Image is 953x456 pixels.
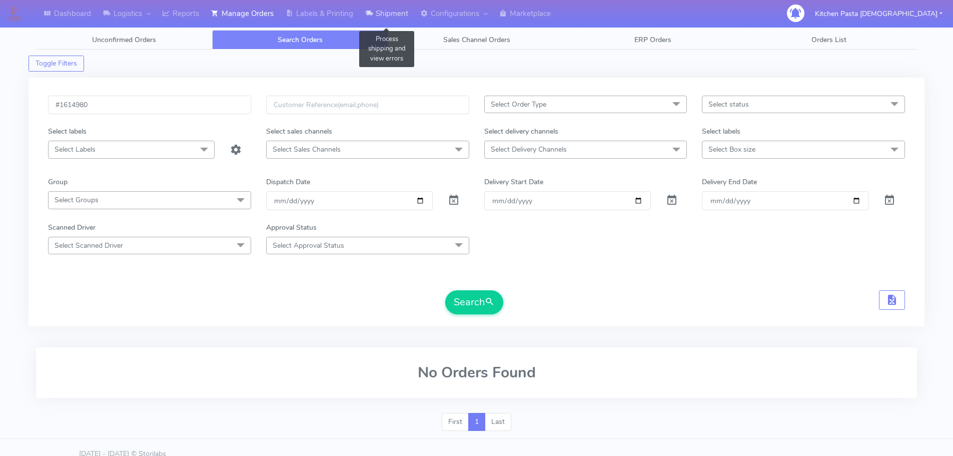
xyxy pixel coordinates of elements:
label: Select sales channels [266,126,332,137]
label: Delivery End Date [702,177,757,187]
label: Group [48,177,68,187]
span: Orders List [811,35,846,45]
label: Select delivery channels [484,126,558,137]
span: Select Scanned Driver [55,241,123,250]
span: Select Sales Channels [273,145,341,154]
span: ERP Orders [634,35,671,45]
span: Select Order Type [491,100,546,109]
a: 1 [468,413,485,431]
h2: No Orders Found [48,364,905,381]
span: Select Approval Status [273,241,344,250]
input: Customer Reference(email,phone) [266,96,469,114]
span: Select Groups [55,195,99,205]
span: Search Orders [278,35,323,45]
button: Kitchen Pasta [DEMOGRAPHIC_DATA] [807,4,950,24]
label: Select labels [702,126,740,137]
label: Dispatch Date [266,177,310,187]
span: Sales Channel Orders [443,35,510,45]
ul: Tabs [36,30,917,50]
span: Select Labels [55,145,96,154]
label: Scanned Driver [48,222,96,233]
button: Search [445,290,503,314]
span: Select status [708,100,749,109]
span: Select Delivery Channels [491,145,567,154]
label: Approval Status [266,222,317,233]
input: Order Id [48,96,251,114]
button: Toggle Filters [29,56,84,72]
span: Select Box size [708,145,755,154]
label: Delivery Start Date [484,177,543,187]
label: Select labels [48,126,87,137]
span: Unconfirmed Orders [92,35,156,45]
